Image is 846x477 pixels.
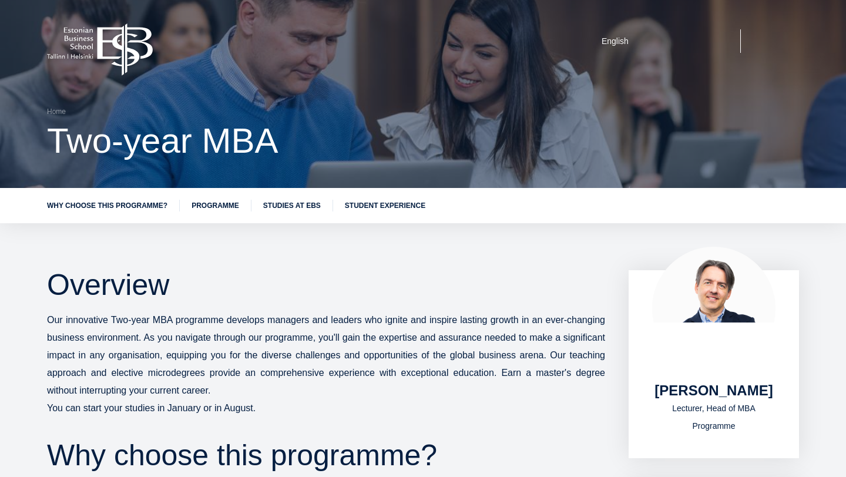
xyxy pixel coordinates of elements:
[47,117,274,165] span: Two-year MBA
[657,382,771,399] a: [PERSON_NAME]
[668,35,680,47] a: Linkedin
[47,311,605,399] p: Our innovative Two-year MBA programme develops managers and leaders who ignite and inspire lastin...
[260,200,315,211] a: Studies at EBS
[47,270,605,300] h2: Overview
[339,200,417,211] a: Student experience
[47,441,605,470] h2: Why choose this programme?
[652,247,775,370] img: Marko Rillo
[189,200,236,211] a: Programme
[47,399,605,417] p: You can start your studies in January or in August.
[657,381,771,400] span: [PERSON_NAME]
[650,35,662,47] a: Facebook
[47,106,67,117] a: Home
[705,35,717,47] a: Instagram
[652,399,775,435] div: Lecturer, Head of MBA Programme
[47,200,165,211] a: Why choose this programme?
[686,35,699,47] a: Youtube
